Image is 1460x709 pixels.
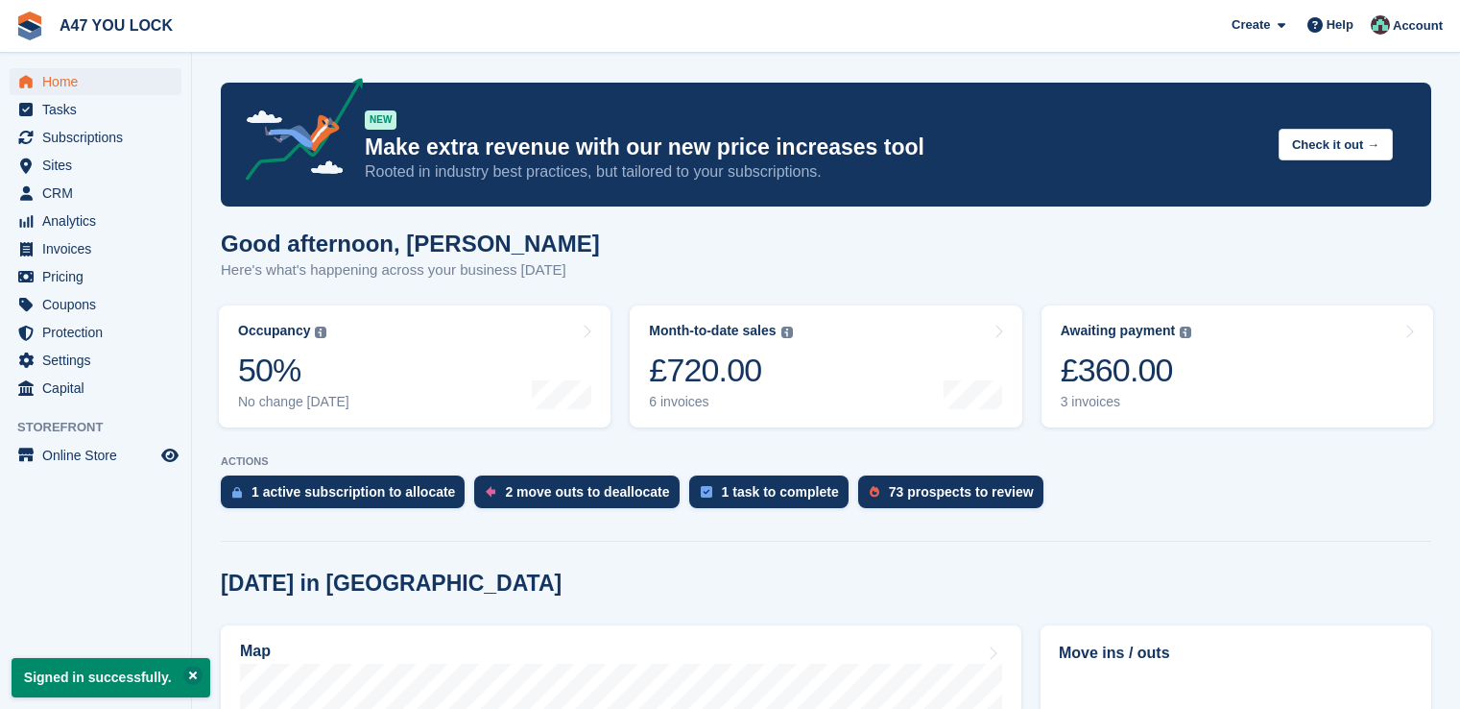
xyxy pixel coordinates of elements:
[42,235,157,262] span: Invoices
[1180,327,1191,338] img: icon-info-grey-7440780725fd019a000dd9b08b2336e03edf1995a4989e88bcd33f0948082b44.svg
[1371,15,1390,35] img: Lisa Alston
[1061,323,1176,339] div: Awaiting payment
[365,134,1263,161] p: Make extra revenue with our new price increases tool
[240,643,271,660] h2: Map
[722,484,839,500] div: 1 task to complete
[858,476,1053,518] a: 73 prospects to review
[42,442,157,469] span: Online Store
[52,10,180,41] a: A47 YOU LOCK
[1061,351,1192,390] div: £360.00
[1393,16,1443,36] span: Account
[42,263,157,290] span: Pricing
[649,351,792,390] div: £720.00
[1061,394,1192,410] div: 3 invoices
[12,658,210,697] p: Signed in successfully.
[238,351,349,390] div: 50%
[1232,15,1270,35] span: Create
[630,306,1021,428] a: Month-to-date sales £720.00 6 invoices
[10,180,181,207] a: menu
[870,486,879,498] img: prospect-51fa495bee0391a8d652442698ab0144808aea92771e9ea1ae160a38d050c398.svg
[42,96,157,123] span: Tasks
[219,306,610,428] a: Occupancy 50% No change [DATE]
[10,235,181,262] a: menu
[42,375,157,402] span: Capital
[42,124,157,151] span: Subscriptions
[10,68,181,95] a: menu
[1279,129,1393,160] button: Check it out →
[15,12,44,40] img: stora-icon-8386f47178a22dfd0bd8f6a31ec36ba5ce8667c1dd55bd0f319d3a0aa187defe.svg
[1327,15,1353,35] span: Help
[486,486,495,498] img: move_outs_to_deallocate_icon-f764333ba52eb49d3ac5e1228854f67142a1ed5810a6f6cc68b1a99e826820c5.svg
[158,444,181,467] a: Preview store
[649,394,792,410] div: 6 invoices
[10,263,181,290] a: menu
[315,327,326,338] img: icon-info-grey-7440780725fd019a000dd9b08b2336e03edf1995a4989e88bcd33f0948082b44.svg
[689,476,858,518] a: 1 task to complete
[42,291,157,318] span: Coupons
[238,323,310,339] div: Occupancy
[10,442,181,469] a: menu
[42,152,157,179] span: Sites
[10,375,181,402] a: menu
[889,484,1034,500] div: 73 prospects to review
[10,96,181,123] a: menu
[221,476,474,518] a: 1 active subscription to allocate
[10,152,181,179] a: menu
[365,110,396,130] div: NEW
[17,418,191,437] span: Storefront
[649,323,776,339] div: Month-to-date sales
[42,208,157,234] span: Analytics
[701,486,712,498] img: task-75834270c22a3079a89374b754ae025e5fb1db73e45f91037f5363f120a921f8.svg
[365,161,1263,183] p: Rooted in industry best practices, but tailored to your subscriptions.
[238,394,349,410] div: No change [DATE]
[10,319,181,346] a: menu
[42,347,157,374] span: Settings
[505,484,669,500] div: 2 move outs to deallocate
[221,571,562,597] h2: [DATE] in [GEOGRAPHIC_DATA]
[10,291,181,318] a: menu
[42,319,157,346] span: Protection
[1041,306,1433,428] a: Awaiting payment £360.00 3 invoices
[1059,642,1413,665] h2: Move ins / outs
[42,68,157,95] span: Home
[10,124,181,151] a: menu
[221,455,1431,468] p: ACTIONS
[10,208,181,234] a: menu
[474,476,688,518] a: 2 move outs to deallocate
[232,486,242,499] img: active_subscription_to_allocate_icon-d502201f5373d7db506a760aba3b589e785aa758c864c3986d89f69b8ff3...
[10,347,181,374] a: menu
[42,180,157,207] span: CRM
[781,327,793,338] img: icon-info-grey-7440780725fd019a000dd9b08b2336e03edf1995a4989e88bcd33f0948082b44.svg
[221,231,600,257] h1: Good afternoon, [PERSON_NAME]
[229,78,364,187] img: price-adjustments-announcement-icon-8257ccfd72463d97f412b2fc003d46551f7dbcb40ab6d574587a9cd5c0d94...
[221,259,600,281] p: Here's what's happening across your business [DATE]
[251,484,455,500] div: 1 active subscription to allocate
